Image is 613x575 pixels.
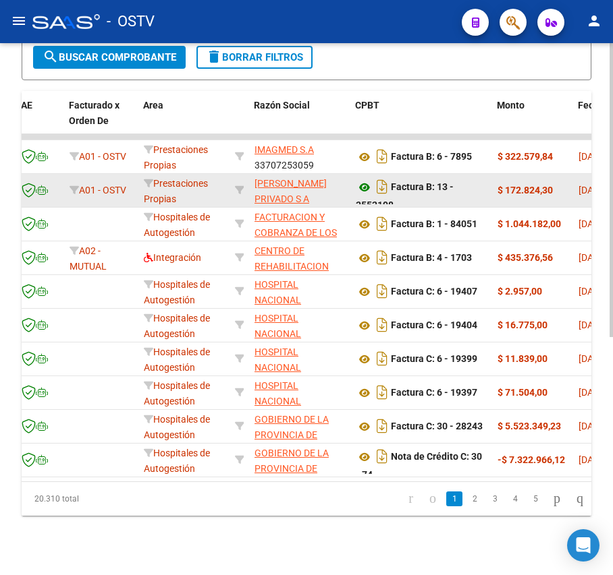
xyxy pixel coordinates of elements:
i: Descargar documento [373,146,391,167]
span: Prestaciones Propias [144,178,208,204]
span: CENTRO DE REHABILITACION PEDIATRICA [PERSON_NAME] S.R.L. [255,245,329,317]
strong: $ 16.775,00 [498,320,548,330]
div: 30635976809 [255,378,345,406]
a: go to first page [402,491,419,506]
mat-icon: delete [206,49,222,65]
span: [DATE] [579,387,606,398]
span: [DATE] [579,286,606,297]
datatable-header-cell: Facturado x Orden De [63,91,138,150]
datatable-header-cell: CPBT [350,91,491,150]
a: go to last page [570,491,589,506]
strong: -$ 7.322.966,12 [498,454,565,465]
a: 2 [467,491,483,506]
li: page 1 [444,487,464,510]
datatable-header-cell: Monto [491,91,572,150]
i: Descargar documento [373,213,391,235]
span: Hospitales de Autogestión [144,448,210,474]
strong: $ 11.839,00 [498,353,548,364]
strong: Nota de Crédito C: 30 - 74 [356,452,482,481]
button: Borrar Filtros [196,46,313,69]
i: Descargar documento [373,247,391,268]
div: 30635976809 [255,311,345,339]
span: [DATE] [579,218,606,229]
span: Hospitales de Autogestión [144,414,210,440]
span: [DATE] [579,454,606,465]
span: [PERSON_NAME] PRIVADO S A [255,178,327,204]
strong: $ 435.376,56 [498,252,553,263]
span: [DATE] [579,353,606,364]
a: go to previous page [423,491,442,506]
datatable-header-cell: Area [138,91,229,150]
span: HOSPITAL NACIONAL PROFESOR [PERSON_NAME] [255,346,327,403]
div: 30635976809 [255,344,345,373]
a: 3 [487,491,503,506]
span: FACTURACION Y COBRANZA DE LOS EFECTORES PUBLICOS S.E. [255,212,337,268]
datatable-header-cell: Razón Social [248,91,350,150]
span: Hospitales de Autogestión [144,313,210,339]
strong: $ 1.044.182,00 [498,218,561,229]
span: GOBIERNO DE LA PROVINCIA DE [GEOGRAPHIC_DATA][PERSON_NAME] ADMINISTRACION CENTRAL [255,448,346,535]
i: Descargar documento [373,348,391,369]
span: Monto [497,100,525,111]
strong: $ 172.824,30 [498,185,553,195]
span: CAE [15,100,32,111]
span: [DATE] [579,151,606,162]
div: 30612213417 [255,176,345,204]
li: page 2 [464,487,485,510]
span: [DATE] [579,252,606,263]
span: Hospitales de Autogestión [144,279,210,305]
i: Descargar documento [373,314,391,336]
strong: Factura B: 4 - 1703 [391,253,472,264]
div: 30999015162 [255,412,345,440]
a: go to next page [548,491,566,506]
strong: Factura B: 13 - 3552198 [356,182,454,211]
datatable-header-cell: CAE [9,91,63,150]
span: Integración [144,252,201,263]
span: A01 - OSTV [79,151,126,162]
button: Buscar Comprobante [33,46,186,69]
div: 30635976809 [255,277,345,305]
span: Prestaciones Propias [144,144,208,171]
mat-icon: person [586,13,602,29]
span: [DATE] [579,320,606,330]
span: IMAGMED S.A [255,144,314,155]
div: Open Intercom Messenger [567,529,599,562]
span: [DATE] [579,421,606,431]
strong: $ 5.523.349,23 [498,421,561,431]
div: 30713516607 [255,243,345,272]
strong: Factura C: 6 - 19407 [391,286,477,297]
span: Hospitales de Autogestión [144,380,210,406]
strong: $ 322.579,84 [498,151,553,162]
strong: Factura C: 30 - 28243 [391,421,483,432]
i: Descargar documento [373,446,391,467]
span: Area [143,100,163,111]
span: Buscar Comprobante [43,51,176,63]
div: 20.310 total [22,482,136,516]
div: 30715497456 [255,210,345,238]
span: HOSPITAL NACIONAL PROFESOR [PERSON_NAME] [255,313,327,369]
span: HOSPITAL NACIONAL PROFESOR [PERSON_NAME] [255,380,327,437]
span: CPBT [355,100,379,111]
li: page 5 [525,487,545,510]
strong: Factura B: 1 - 84051 [391,219,477,230]
i: Descargar documento [373,415,391,437]
strong: $ 71.504,00 [498,387,548,398]
mat-icon: menu [11,13,27,29]
span: A01 - OSTV [79,185,126,195]
span: Facturado x Orden De [69,100,119,126]
span: Hospitales de Autogestión [144,212,210,238]
div: 33707253059 [255,142,345,171]
mat-icon: search [43,49,59,65]
i: Descargar documento [373,382,391,403]
div: 30999015162 [255,446,345,474]
a: 5 [527,491,543,506]
span: HOSPITAL NACIONAL PROFESOR [PERSON_NAME] [255,279,327,336]
li: page 4 [505,487,525,510]
i: Descargar documento [373,280,391,302]
span: Razón Social [254,100,310,111]
a: 1 [446,491,462,506]
span: [DATE] [579,185,606,195]
li: page 3 [485,487,505,510]
strong: Factura C: 6 - 19404 [391,320,477,331]
span: - OSTV [107,7,155,36]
